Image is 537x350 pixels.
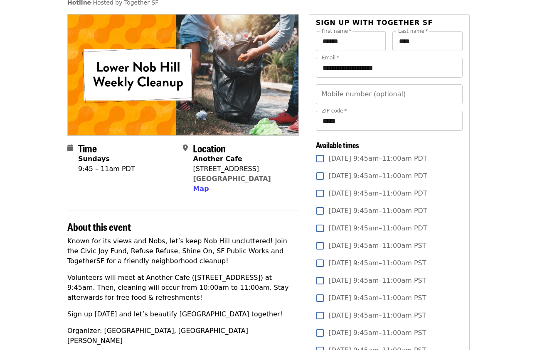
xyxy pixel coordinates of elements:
span: [DATE] 9:45am–11:00am PDT [329,223,427,233]
label: Last name [398,29,428,34]
span: [DATE] 9:45am–11:00am PDT [329,171,427,181]
p: Volunteers will meet at Another Cafe ([STREET_ADDRESS]) at 9:45am. Then, cleaning will occur from... [67,273,299,303]
strong: Sundays [78,155,110,163]
span: [DATE] 9:45am–11:00am PST [329,276,426,286]
span: [DATE] 9:45am–11:00am PST [329,328,426,338]
span: [DATE] 9:45am–11:00am PST [329,258,426,268]
i: calendar icon [67,144,73,152]
img: Lower Nob Hill Weekly Cleanup organized by Together SF [68,15,298,135]
span: [DATE] 9:45am–11:00am PST [329,241,426,251]
span: Time [78,141,97,155]
input: Email [316,58,463,78]
div: 9:45 – 11am PDT [78,164,135,174]
label: First name [322,29,352,34]
a: [GEOGRAPHIC_DATA] [193,175,271,183]
span: [DATE] 9:45am–11:00am PDT [329,188,427,198]
input: Last name [392,31,463,51]
span: Map [193,185,209,193]
p: Organizer: [GEOGRAPHIC_DATA], [GEOGRAPHIC_DATA][PERSON_NAME] [67,326,299,346]
span: [DATE] 9:45am–11:00am PDT [329,154,427,164]
span: [DATE] 9:45am–11:00am PST [329,311,426,321]
input: ZIP code [316,111,463,131]
button: Map [193,184,209,194]
p: Sign up [DATE] and let’s beautify [GEOGRAPHIC_DATA] together! [67,309,299,319]
input: First name [316,31,386,51]
p: Known for its views and Nobs, let’s keep Nob Hill uncluttered! Join the Civic Joy Fund, Refuse Re... [67,236,299,266]
span: Location [193,141,226,155]
div: [STREET_ADDRESS] [193,164,271,174]
span: [DATE] 9:45am–11:00am PST [329,293,426,303]
i: map-marker-alt icon [183,144,188,152]
span: Available times [316,140,359,150]
label: Email [322,55,339,60]
span: Sign up with Together SF [316,19,433,27]
span: About this event [67,219,131,234]
input: Mobile number (optional) [316,84,463,104]
strong: Another Cafe [193,155,242,163]
span: [DATE] 9:45am–11:00am PDT [329,206,427,216]
label: ZIP code [322,108,347,113]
